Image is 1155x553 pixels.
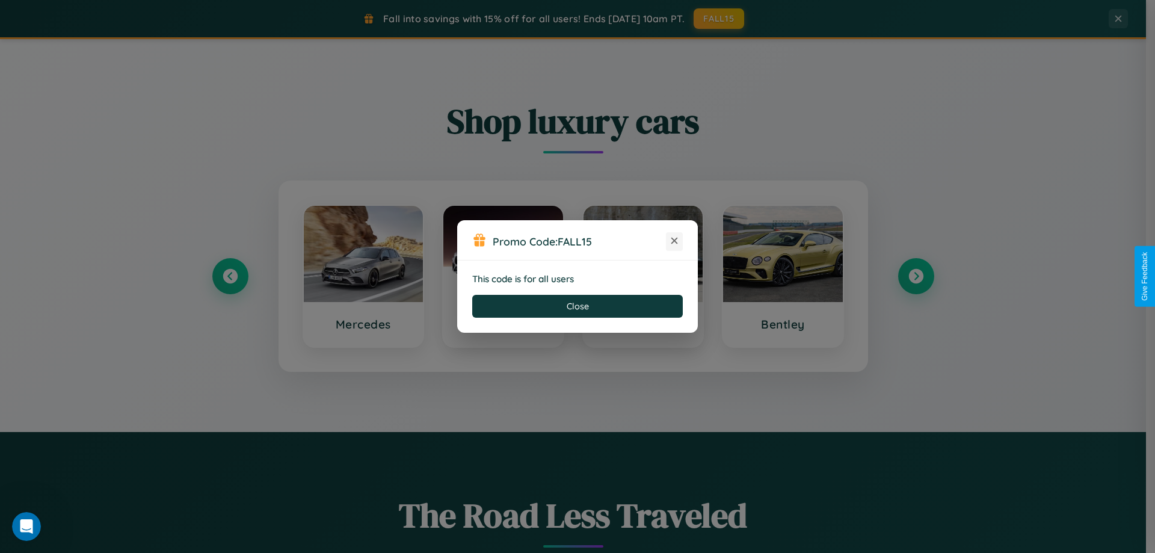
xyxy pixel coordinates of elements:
strong: This code is for all users [472,273,574,285]
b: FALL15 [558,235,592,248]
div: Give Feedback [1141,252,1149,301]
iframe: Intercom live chat [12,512,41,541]
button: Close [472,295,683,318]
h3: Promo Code: [493,235,666,248]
